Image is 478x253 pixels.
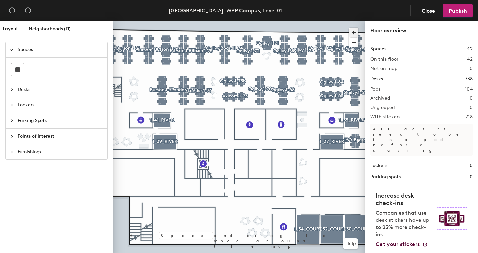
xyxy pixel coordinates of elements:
h1: Lockers [370,162,387,169]
button: Help [343,238,358,249]
h2: Ungrouped [370,105,395,110]
span: Parking Spots [18,113,103,128]
span: Close [422,8,435,14]
span: Neighborhoods (11) [29,26,71,32]
span: Lockers [18,97,103,113]
div: [GEOGRAPHIC_DATA], WPP Campus, Level 01 [169,6,282,15]
span: collapsed [10,119,14,123]
h2: Archived [370,96,390,101]
span: Layout [3,26,18,32]
h2: 0 [470,105,473,110]
span: expanded [10,48,14,52]
h1: 0 [470,162,473,169]
h1: 42 [467,45,473,53]
span: Points of Interest [18,129,103,144]
h1: 738 [465,75,473,83]
h2: On this floor [370,57,399,62]
p: Companies that use desk stickers have up to 25% more check-ins. [376,209,433,238]
button: Undo (⌘ + Z) [5,4,19,17]
button: Publish [443,4,473,17]
img: Sticker logo [437,207,467,230]
h1: 0 [470,173,473,181]
h2: 718 [466,114,473,120]
h2: 42 [467,57,473,62]
h2: Not on map [370,66,397,71]
h2: 104 [465,87,473,92]
span: Spaces [18,42,103,57]
span: collapsed [10,88,14,92]
h2: 0 [470,96,473,101]
h1: Spaces [370,45,386,53]
p: All desks need to be in a pod before saving [370,124,473,156]
span: collapsed [10,134,14,138]
h4: Increase desk check-ins [376,192,433,207]
span: collapsed [10,150,14,154]
h2: Pods [370,87,380,92]
button: Close [416,4,440,17]
h2: 0 [470,66,473,71]
button: Redo (⌘ + ⇧ + Z) [21,4,35,17]
h1: Parking spots [370,173,401,181]
h1: Desks [370,75,383,83]
span: collapsed [10,103,14,107]
span: Get your stickers [376,241,420,247]
span: Furnishings [18,144,103,159]
span: Desks [18,82,103,97]
div: Floor overview [370,27,473,34]
a: Get your stickers [376,241,428,248]
h2: With stickers [370,114,401,120]
span: Publish [449,8,467,14]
